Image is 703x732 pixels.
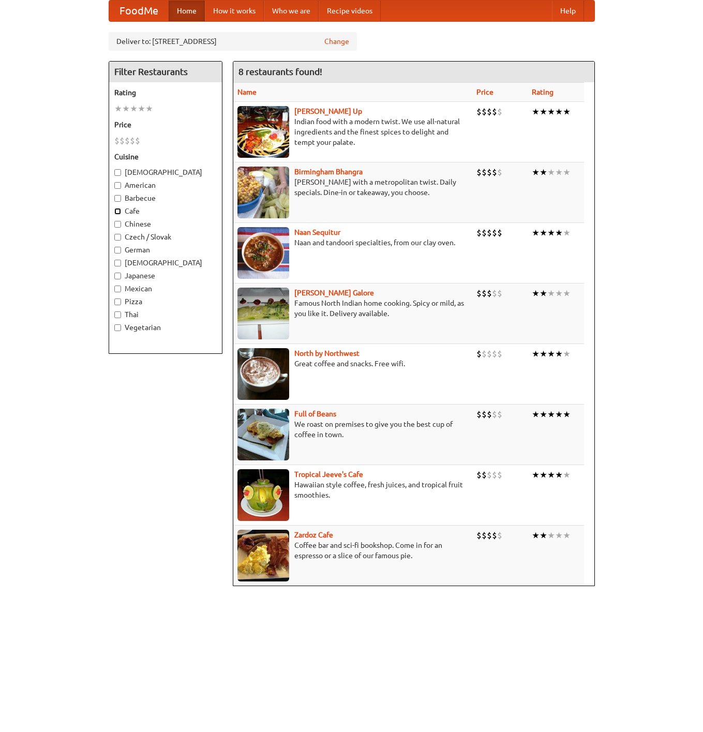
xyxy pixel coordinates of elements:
input: Thai [114,311,121,318]
li: $ [492,288,497,299]
li: ★ [555,348,563,360]
li: ★ [547,288,555,299]
div: Deliver to: [STREET_ADDRESS] [109,32,357,51]
li: ★ [563,106,571,117]
h5: Rating [114,87,217,98]
a: Change [324,36,349,47]
li: ★ [532,469,540,481]
p: [PERSON_NAME] with a metropolitan twist. Daily specials. Dine-in or takeaway, you choose. [237,177,469,198]
li: ★ [547,469,555,481]
li: $ [476,167,482,178]
a: Recipe videos [319,1,381,21]
li: ★ [532,288,540,299]
li: $ [497,167,502,178]
b: [PERSON_NAME] Galore [294,289,374,297]
input: Chinese [114,221,121,228]
li: $ [482,106,487,117]
li: $ [497,530,502,541]
li: $ [482,227,487,238]
p: Great coffee and snacks. Free wifi. [237,358,469,369]
li: $ [492,227,497,238]
li: ★ [555,469,563,481]
li: ★ [563,288,571,299]
li: ★ [540,288,547,299]
a: Who we are [264,1,319,21]
li: ★ [532,106,540,117]
a: How it works [205,1,264,21]
label: German [114,245,217,255]
p: Hawaiian style coffee, fresh juices, and tropical fruit smoothies. [237,480,469,500]
li: ★ [540,409,547,420]
li: $ [492,409,497,420]
li: ★ [540,106,547,117]
li: $ [482,409,487,420]
label: Vegetarian [114,322,217,333]
li: ★ [555,530,563,541]
li: $ [487,409,492,420]
input: Mexican [114,286,121,292]
img: beans.jpg [237,409,289,460]
a: [PERSON_NAME] Up [294,107,362,115]
li: ★ [563,348,571,360]
input: [DEMOGRAPHIC_DATA] [114,260,121,266]
li: $ [492,106,497,117]
li: ★ [532,227,540,238]
label: Thai [114,309,217,320]
li: $ [482,348,487,360]
img: north.jpg [237,348,289,400]
input: Japanese [114,273,121,279]
h5: Price [114,119,217,130]
b: Tropical Jeeve's Cafe [294,470,363,479]
li: ★ [532,167,540,178]
a: Rating [532,88,554,96]
input: Pizza [114,298,121,305]
li: $ [114,135,119,146]
li: $ [497,227,502,238]
li: ★ [555,288,563,299]
img: bhangra.jpg [237,167,289,218]
li: $ [119,135,125,146]
label: [DEMOGRAPHIC_DATA] [114,258,217,268]
li: ★ [547,530,555,541]
li: $ [487,348,492,360]
input: German [114,247,121,253]
label: Chinese [114,219,217,229]
li: ★ [145,103,153,114]
li: $ [125,135,130,146]
li: $ [487,227,492,238]
li: $ [135,135,140,146]
label: American [114,180,217,190]
li: ★ [130,103,138,114]
a: Birmingham Bhangra [294,168,363,176]
input: Cafe [114,208,121,215]
img: zardoz.jpg [237,530,289,581]
li: ★ [138,103,145,114]
p: Indian food with a modern twist. We use all-natural ingredients and the finest spices to delight ... [237,116,469,147]
input: [DEMOGRAPHIC_DATA] [114,169,121,176]
li: $ [497,409,502,420]
img: naansequitur.jpg [237,227,289,279]
li: ★ [547,409,555,420]
img: jeeves.jpg [237,469,289,521]
li: $ [476,106,482,117]
li: ★ [540,469,547,481]
li: ★ [555,409,563,420]
li: $ [476,409,482,420]
a: North by Northwest [294,349,360,357]
li: $ [487,106,492,117]
li: ★ [555,106,563,117]
li: ★ [540,348,547,360]
li: $ [476,469,482,481]
li: ★ [547,167,555,178]
li: $ [492,348,497,360]
li: $ [487,167,492,178]
a: Zardoz Cafe [294,531,333,539]
a: Naan Sequitur [294,228,340,236]
li: $ [492,469,497,481]
a: Name [237,88,257,96]
a: Help [552,1,584,21]
li: $ [482,288,487,299]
